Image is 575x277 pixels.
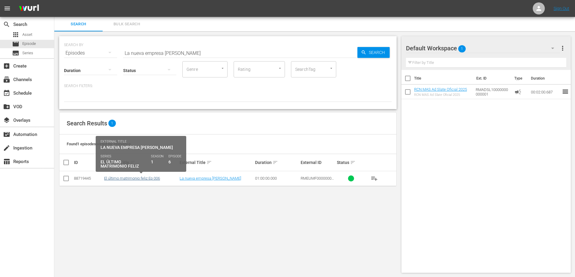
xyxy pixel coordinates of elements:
[406,40,560,57] div: Default Workspace
[458,42,466,55] span: 1
[104,176,160,181] a: El último matrimonio feliz Ep 006
[3,117,10,124] span: Overlays
[371,175,378,182] span: playlist_add
[414,93,467,97] div: RCN MAS Ad Slate Oficial 2025
[22,50,33,56] span: Series
[206,160,212,165] span: sort
[357,47,390,58] button: Search
[301,160,335,165] div: External ID
[67,142,131,146] span: Found 1 episodes sorted by: relevance
[106,21,147,28] span: Bulk Search
[58,21,99,28] span: Search
[22,32,32,38] span: Asset
[3,90,10,97] span: event_available
[12,31,19,38] span: Asset
[414,70,473,87] th: Title
[180,159,253,166] div: External Title
[559,45,566,52] span: more_vert
[3,131,10,138] span: Automation
[74,176,102,181] div: 88719445
[414,87,467,92] a: RCN MAS Ad Slate Oficial 2025
[527,70,564,87] th: Duration
[130,160,136,165] span: sort
[473,70,511,87] th: Ext. ID
[12,49,19,57] span: Series
[67,120,107,127] span: Search Results
[328,65,334,71] button: Open
[74,160,102,165] div: ID
[255,176,299,181] div: 01:00:00.000
[22,41,36,47] span: Episode
[108,120,116,127] span: 1
[3,76,10,83] span: Channels
[255,159,299,166] div: Duration
[366,47,390,58] span: Search
[104,159,178,166] div: Internal Title
[529,85,562,99] td: 00:02:00.687
[301,176,334,185] span: RMEUMF00000000000006
[3,62,10,70] span: Create
[64,45,117,61] div: Episodes
[64,83,392,89] p: Search Filters:
[337,159,365,166] div: Status
[3,103,10,110] span: VOD
[220,65,225,71] button: Open
[559,41,566,55] button: more_vert
[367,171,382,186] button: playlist_add
[3,158,10,165] span: Reports
[12,40,19,48] span: Episode
[511,70,527,87] th: Type
[554,6,569,11] a: Sign Out
[562,88,569,95] span: reorder
[273,160,278,165] span: sort
[4,5,11,12] span: menu
[14,2,43,16] img: ans4CAIJ8jUAAAAAAAAAAAAAAAAAAAAAAAAgQb4GAAAAAAAAAAAAAAAAAAAAAAAAJMjXAAAAAAAAAAAAAAAAAAAAAAAAgAT5G...
[514,88,522,96] span: Ad
[3,21,10,28] span: Search
[277,65,283,71] button: Open
[180,176,241,181] a: La nueva empresa [PERSON_NAME]
[473,85,512,99] td: RMADSL10000000000001
[350,160,356,165] span: sort
[3,144,10,152] span: Ingestion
